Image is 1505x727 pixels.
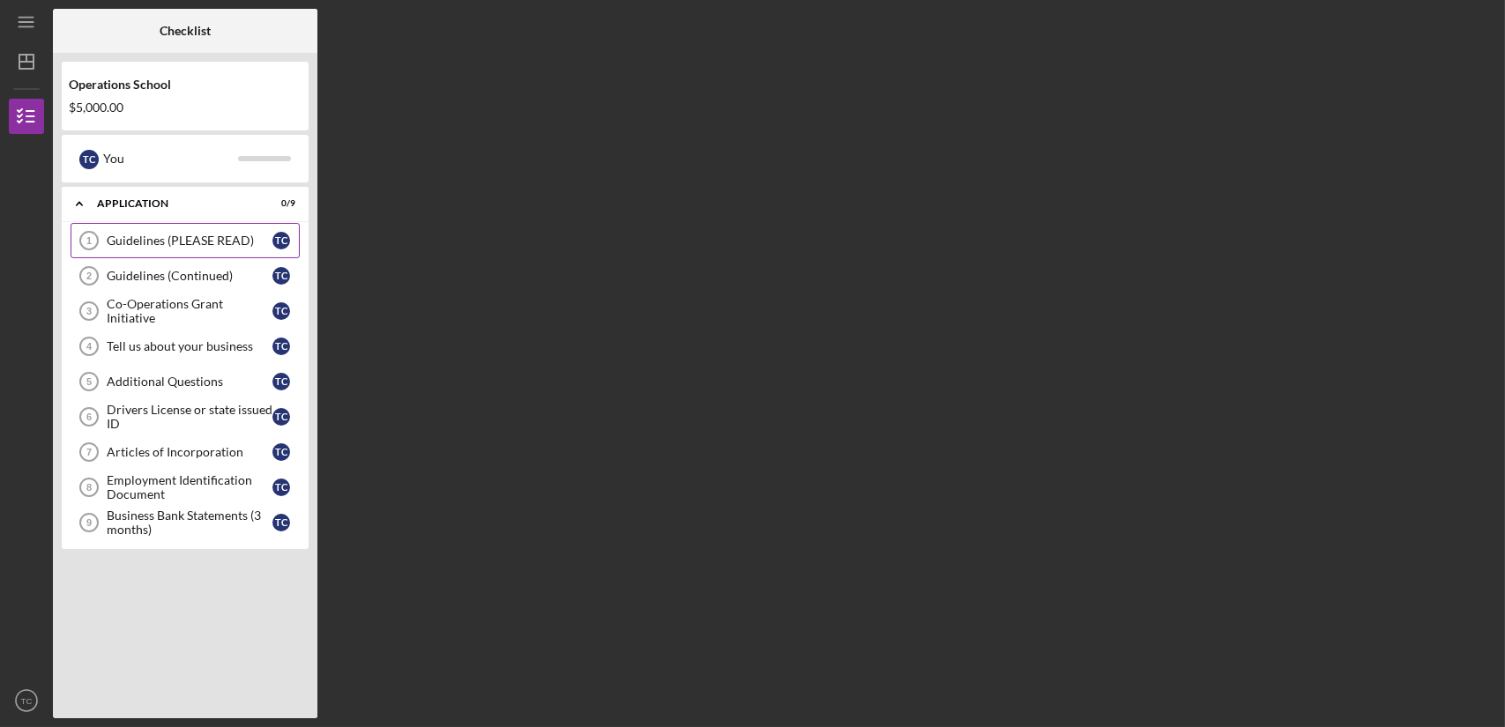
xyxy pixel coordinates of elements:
div: You [103,144,238,174]
tspan: 7 [86,447,92,457]
div: 0 / 9 [264,198,295,209]
div: T C [272,302,290,320]
a: 6Drivers License or state issued IDTC [71,399,300,434]
div: T C [272,408,290,426]
div: T C [272,443,290,461]
tspan: 3 [86,306,92,316]
div: Employment Identification Document [107,473,272,501]
div: Drivers License or state issued ID [107,403,272,431]
div: $5,000.00 [69,100,302,115]
tspan: 5 [86,376,92,387]
div: T C [79,150,99,169]
div: Guidelines (Continued) [107,269,272,283]
tspan: 1 [86,235,92,246]
div: Business Bank Statements (3 months) [107,508,272,537]
a: 7Articles of IncorporationTC [71,434,300,470]
div: Application [97,198,251,209]
b: Checklist [160,24,211,38]
tspan: 2 [86,271,92,281]
text: TC [21,696,33,706]
tspan: 9 [86,517,92,528]
div: Tell us about your business [107,339,272,353]
button: TC [9,683,44,718]
a: 1Guidelines (PLEASE READ)TC [71,223,300,258]
a: 3Co-Operations Grant InitiativeTC [71,293,300,329]
div: T C [272,514,290,531]
div: Co-Operations Grant Initiative [107,297,272,325]
a: 8Employment Identification DocumentTC [71,470,300,505]
tspan: 8 [86,482,92,493]
div: T C [272,478,290,496]
tspan: 4 [86,341,93,352]
div: T C [272,373,290,390]
a: 2Guidelines (Continued)TC [71,258,300,293]
tspan: 6 [86,412,92,422]
a: 5Additional QuestionsTC [71,364,300,399]
div: Guidelines (PLEASE READ) [107,234,272,248]
a: 9Business Bank Statements (3 months)TC [71,505,300,540]
a: 4Tell us about your businessTC [71,329,300,364]
div: T C [272,267,290,285]
div: Articles of Incorporation [107,445,272,459]
div: Operations School [69,78,302,92]
div: T C [272,338,290,355]
div: Additional Questions [107,375,272,389]
div: T C [272,232,290,249]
